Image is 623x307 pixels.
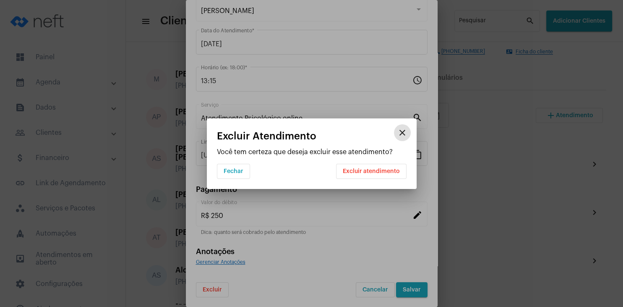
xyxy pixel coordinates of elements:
[217,148,407,156] p: Você tem certeza que deseja excluir esse atendimento?
[397,128,407,138] mat-icon: close
[336,164,407,179] button: Excluir atendimento
[343,168,400,174] span: Excluir atendimento
[217,164,250,179] button: Fechar
[217,131,316,142] span: Excluir Atendimento
[224,168,243,174] span: Fechar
